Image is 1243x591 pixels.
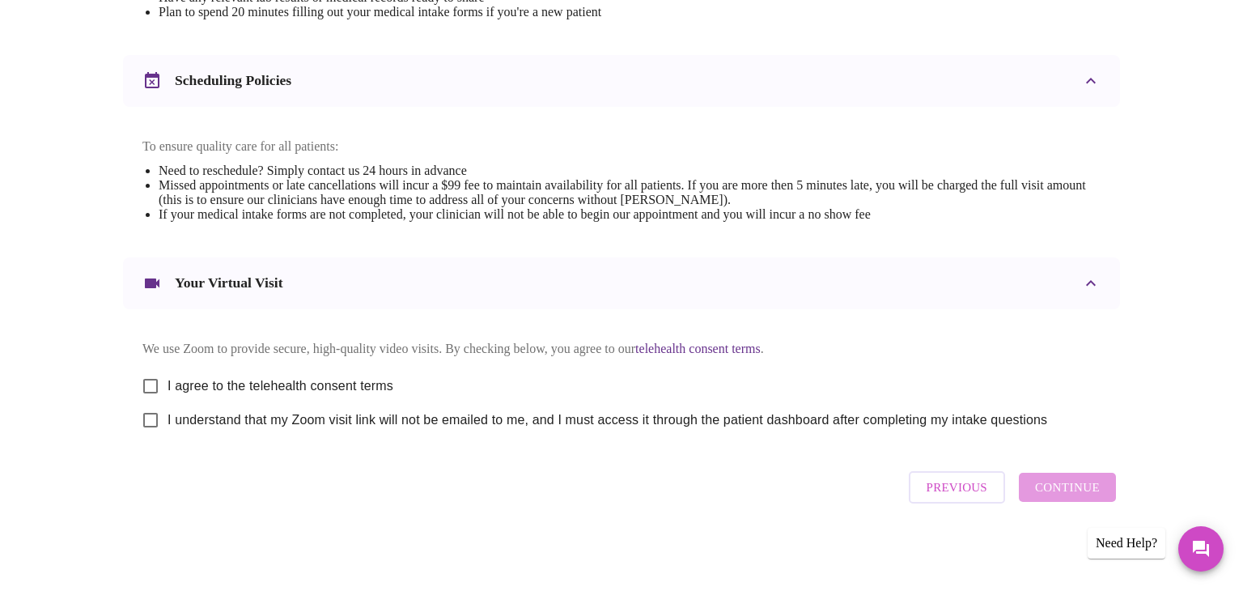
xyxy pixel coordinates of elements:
div: Scheduling Policies [123,55,1120,107]
div: Your Virtual Visit [123,257,1120,309]
p: We use Zoom to provide secure, high-quality video visits. By checking below, you agree to our . [142,342,1101,356]
li: Need to reschedule? Simply contact us 24 hours in advance [159,164,1101,178]
button: Messages [1178,526,1224,572]
span: I understand that my Zoom visit link will not be emailed to me, and I must access it through the ... [168,410,1047,430]
span: Previous [927,477,987,498]
a: telehealth consent terms [635,342,761,355]
li: If your medical intake forms are not completed, your clinician will not be able to begin our appo... [159,207,1101,222]
li: Missed appointments or late cancellations will incur a $99 fee to maintain availability for all p... [159,178,1101,207]
h3: Your Virtual Visit [175,274,283,291]
h3: Scheduling Policies [175,72,291,89]
div: Need Help? [1088,528,1165,559]
span: I agree to the telehealth consent terms [168,376,393,396]
li: Plan to spend 20 minutes filling out your medical intake forms if you're a new patient [159,5,761,19]
button: Previous [909,471,1005,504]
p: To ensure quality care for all patients: [142,139,1101,154]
